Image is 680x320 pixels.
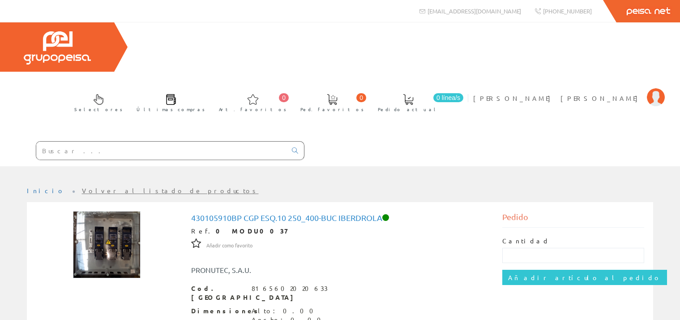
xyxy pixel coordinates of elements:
[300,105,364,114] span: Ped. favoritos
[473,86,665,95] a: [PERSON_NAME] [PERSON_NAME]
[279,93,289,102] span: 0
[73,211,140,278] img: Foto artículo 430105910bp Cgp Esq.10 250_400-buc Iberdrola (150.32362459547x150)
[473,94,642,103] span: [PERSON_NAME] [PERSON_NAME]
[252,284,328,293] div: 8165602020633
[378,105,439,114] span: Pedido actual
[543,7,592,15] span: [PHONE_NUMBER]
[191,307,245,316] span: Dimensiones
[356,93,366,102] span: 0
[219,105,287,114] span: Art. favoritos
[24,31,91,65] img: Grupo Peisa
[216,227,287,235] strong: 0 MODU0037
[206,242,252,249] span: Añadir como favorito
[191,213,489,222] h1: 430105910bp Cgp Esq.10 250_400-buc Iberdrola
[27,186,65,195] a: Inicio
[206,241,252,249] a: Añadir como favorito
[502,211,644,228] div: Pedido
[191,227,489,236] div: Ref.
[184,265,366,275] div: PRONUTEC, S.A.U.
[502,270,667,285] input: Añadir artículo al pedido
[428,7,521,15] span: [EMAIL_ADDRESS][DOMAIN_NAME]
[137,105,205,114] span: Últimas compras
[502,237,550,246] label: Cantidad
[252,307,341,316] div: Alto: 0.00
[191,284,245,302] span: Cod. [GEOGRAPHIC_DATA]
[82,186,259,195] a: Volver al listado de productos
[433,93,463,102] span: 0 línea/s
[128,86,210,117] a: Últimas compras
[65,86,127,117] a: Selectores
[74,105,123,114] span: Selectores
[36,142,287,160] input: Buscar ...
